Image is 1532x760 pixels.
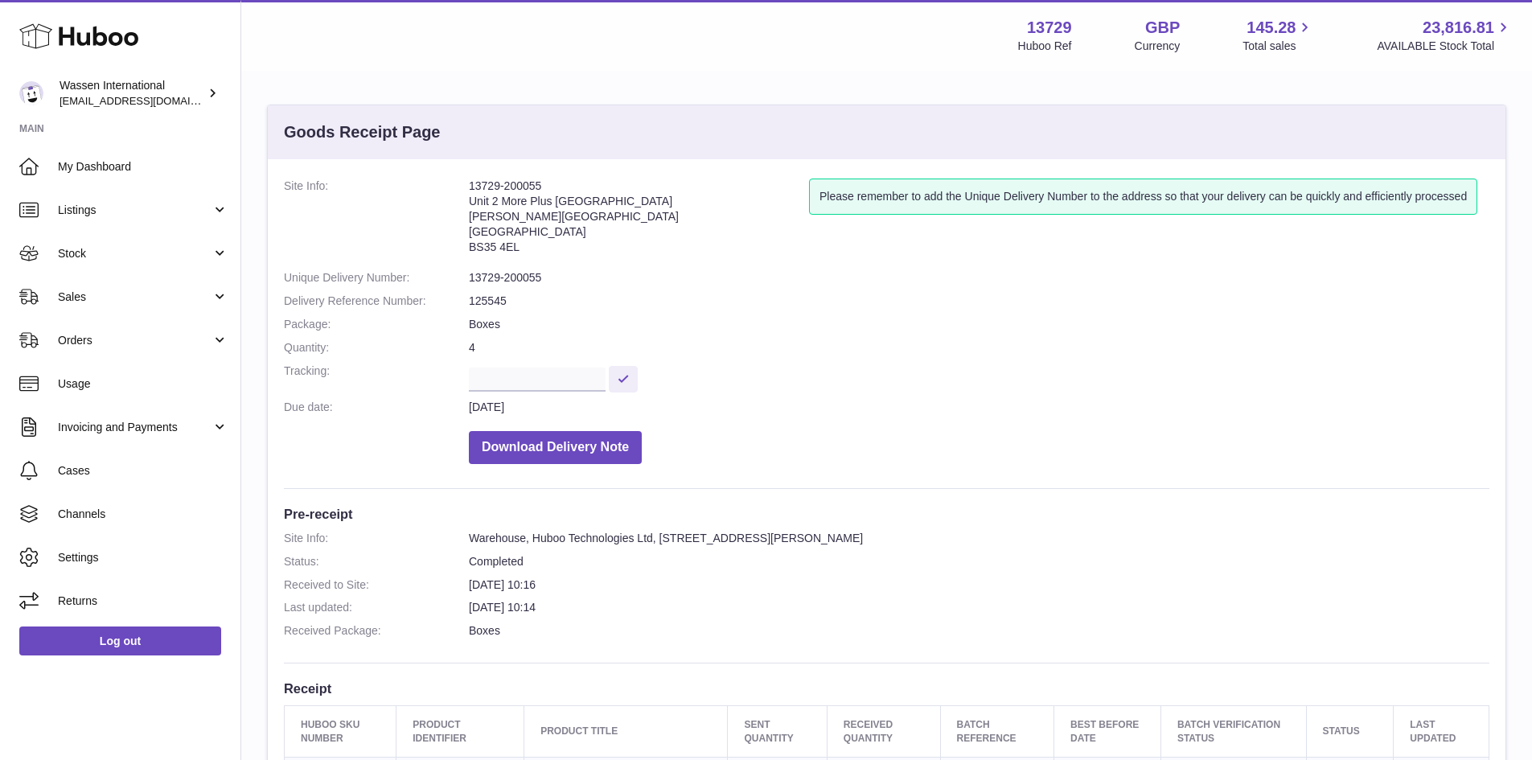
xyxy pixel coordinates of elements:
dt: Received Package: [284,623,469,639]
span: Cases [58,463,228,479]
dt: Site Info: [284,179,469,262]
dt: Package: [284,317,469,332]
th: Sent Quantity [728,706,827,757]
span: Usage [58,376,228,392]
span: Channels [58,507,228,522]
dd: 4 [469,340,1489,355]
strong: GBP [1145,17,1180,39]
div: Currency [1135,39,1181,54]
dt: Unique Delivery Number: [284,270,469,286]
dt: Quantity: [284,340,469,355]
span: Invoicing and Payments [58,420,212,435]
span: AVAILABLE Stock Total [1377,39,1513,54]
h3: Receipt [284,680,1489,697]
th: Last updated [1394,706,1489,757]
th: Batch Verification Status [1160,706,1306,757]
img: internationalsupplychain@wassen.com [19,81,43,105]
span: Returns [58,594,228,609]
span: Listings [58,203,212,218]
h3: Goods Receipt Page [284,121,441,143]
th: Received Quantity [827,706,940,757]
dd: Boxes [469,317,1489,332]
a: 23,816.81 AVAILABLE Stock Total [1377,17,1513,54]
span: Sales [58,290,212,305]
address: 13729-200055 Unit 2 More Plus [GEOGRAPHIC_DATA] [PERSON_NAME][GEOGRAPHIC_DATA] [GEOGRAPHIC_DATA] ... [469,179,809,262]
dt: Received to Site: [284,577,469,593]
button: Download Delivery Note [469,431,642,464]
span: 23,816.81 [1423,17,1494,39]
dd: Warehouse, Huboo Technologies Ltd, [STREET_ADDRESS][PERSON_NAME] [469,531,1489,546]
span: 145.28 [1247,17,1296,39]
th: Batch Reference [940,706,1054,757]
th: Product title [524,706,728,757]
span: Settings [58,550,228,565]
dt: Due date: [284,400,469,415]
a: 145.28 Total sales [1242,17,1314,54]
dd: [DATE] 10:14 [469,600,1489,615]
dd: [DATE] [469,400,1489,415]
span: Orders [58,333,212,348]
dt: Tracking: [284,364,469,392]
dd: Completed [469,554,1489,569]
th: Status [1306,706,1394,757]
dt: Status: [284,554,469,569]
dt: Last updated: [284,600,469,615]
strong: 13729 [1027,17,1072,39]
dt: Site Info: [284,531,469,546]
h3: Pre-receipt [284,505,1489,523]
a: Log out [19,626,221,655]
div: Huboo Ref [1018,39,1072,54]
span: Total sales [1242,39,1314,54]
dd: 125545 [469,294,1489,309]
th: Product Identifier [396,706,524,757]
dd: [DATE] 10:16 [469,577,1489,593]
div: Wassen International [60,78,204,109]
span: My Dashboard [58,159,228,175]
dt: Delivery Reference Number: [284,294,469,309]
span: [EMAIL_ADDRESS][DOMAIN_NAME] [60,94,236,107]
dd: 13729-200055 [469,270,1489,286]
span: Stock [58,246,212,261]
div: Please remember to add the Unique Delivery Number to the address so that your delivery can be qui... [809,179,1477,215]
th: Best Before Date [1054,706,1161,757]
dd: Boxes [469,623,1489,639]
th: Huboo SKU Number [285,706,396,757]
